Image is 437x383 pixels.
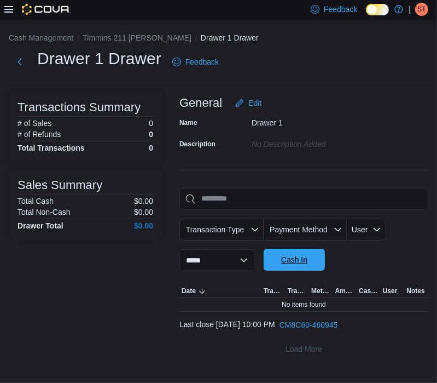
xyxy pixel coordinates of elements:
h1: Drawer 1 Drawer [37,48,161,70]
span: Method [311,287,331,295]
p: 0 [149,119,153,128]
div: No Description added [252,135,398,148]
h6: Total Cash [18,197,54,205]
h6: Total Non-Cash [18,208,71,216]
h3: General [179,96,222,110]
h6: # of Refunds [18,130,61,139]
span: No items found [282,300,326,309]
button: Cash Back [357,284,381,298]
button: Load More [179,338,428,360]
p: $0.00 [134,208,153,216]
img: Cova [22,4,71,15]
h4: Drawer Total [18,221,63,230]
span: Dark Mode [366,15,366,16]
h4: Total Transactions [18,144,85,152]
span: Edit [248,98,261,108]
a: Feedback [168,51,223,73]
button: User [347,219,386,241]
span: Payment Method [270,225,328,234]
p: $0.00 [134,197,153,205]
input: This is a search bar. As you type, the results lower in the page will automatically filter. [179,188,428,210]
span: User [352,225,368,234]
button: Transaction Type [261,284,285,298]
input: Dark Mode [366,4,389,15]
button: Payment Method [264,219,347,241]
button: Transaction Type [179,219,264,241]
button: Cash In [264,249,325,271]
span: Load More [285,344,322,355]
span: User [383,287,398,295]
span: Transaction # [288,287,307,295]
span: Feedback [324,4,357,15]
h6: # of Sales [18,119,51,128]
button: Drawer 1 Drawer [201,33,259,42]
span: Feedback [185,56,219,67]
span: CM8C60-460945 [279,319,338,330]
button: Next [9,51,31,73]
nav: An example of EuiBreadcrumbs [9,32,428,45]
label: Description [179,140,215,148]
span: Transaction Type [264,287,283,295]
button: User [381,284,405,298]
div: Last close [DATE] 10:00 PM [179,314,428,336]
button: CM8C60-460945 [275,314,342,336]
h3: Transactions Summary [18,101,141,114]
label: Name [179,118,197,127]
button: Method [309,284,333,298]
h3: Sales Summary [18,179,102,192]
span: Notes [406,287,424,295]
button: Date [179,284,261,298]
span: ST [417,3,426,16]
button: Notes [404,284,428,298]
span: Date [182,287,196,295]
button: Edit [231,92,266,114]
h4: $0.00 [134,221,153,230]
button: Timmins 211 [PERSON_NAME] [83,33,191,42]
button: Cash Management [9,33,73,42]
button: Amount [333,284,357,298]
p: 0 [149,130,153,139]
div: Sarah Timmins Craig [415,3,428,16]
span: Cash Back [359,287,378,295]
span: Amount [335,287,355,295]
button: Transaction # [285,284,310,298]
div: Drawer 1 [252,114,398,127]
span: Transaction Type [186,225,244,234]
p: | [409,3,411,16]
h4: 0 [149,144,153,152]
span: Cash In [281,254,307,265]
